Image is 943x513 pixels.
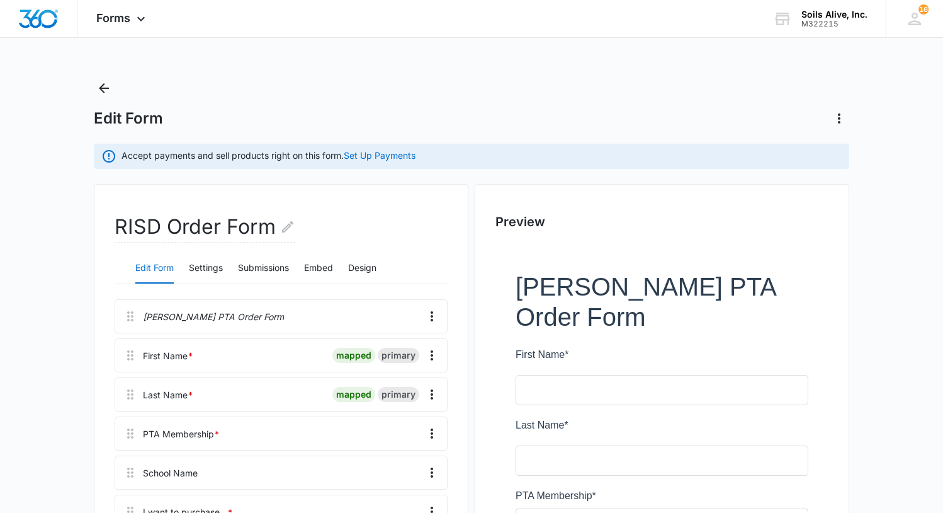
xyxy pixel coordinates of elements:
[94,109,163,128] h1: Edit Form
[121,149,415,162] p: Accept payments and sell products right on this form.
[304,253,333,284] button: Embed
[378,348,419,363] div: primary
[348,253,376,284] button: Design
[422,384,442,405] button: Overflow Menu
[422,424,442,444] button: Overflow Menu
[143,388,193,401] div: Last Name
[332,348,375,363] div: mapped
[918,4,929,14] span: 16
[143,466,198,480] div: School Name
[918,4,929,14] div: notifications count
[143,427,220,441] div: PTA Membership
[135,253,174,284] button: Edit Form
[344,150,415,161] a: Set Up Payments
[801,9,867,20] div: account name
[332,387,375,402] div: mapped
[94,78,114,98] button: Back
[829,108,849,129] button: Actions
[143,349,193,362] div: First Name
[96,11,130,25] span: Forms
[280,212,295,242] button: Edit Form Name
[422,345,442,366] button: Overflow Menu
[801,20,867,28] div: account id
[495,212,828,231] h2: Preview
[143,310,284,323] p: [PERSON_NAME] PTA Order Form
[422,306,442,326] button: Overflow Menu
[115,212,295,243] h2: RISD Order Form
[189,253,223,284] button: Settings
[238,253,289,284] button: Submissions
[378,387,419,402] div: primary
[422,463,442,483] button: Overflow Menu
